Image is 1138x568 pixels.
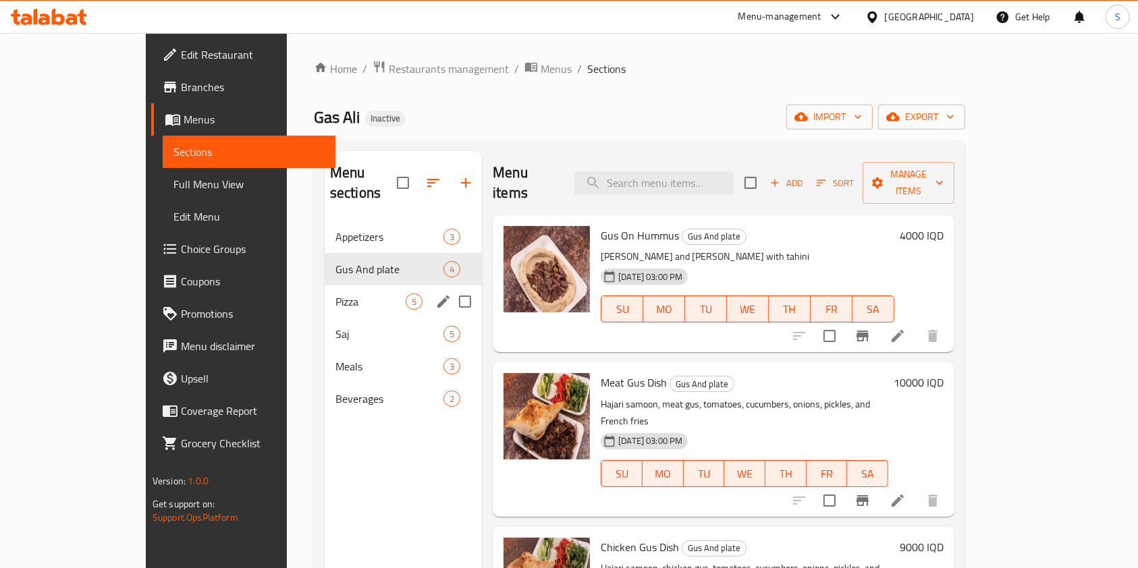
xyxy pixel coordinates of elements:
button: edit [433,291,454,312]
button: WE [727,295,769,322]
button: import [786,105,873,130]
span: Gas Ali [314,102,360,132]
span: Promotions [181,306,325,322]
span: Get support on: [153,495,215,513]
div: Beverages2 [325,382,482,415]
a: Support.OpsPlatform [153,509,238,526]
span: FR [816,300,847,319]
button: SA [852,295,894,322]
span: [DATE] 03:00 PM [613,434,688,447]
div: Pizza5edit [325,285,482,318]
span: Gus And plate [670,376,734,392]
span: Appetizers [335,229,443,245]
span: Branches [181,79,325,95]
span: Select to update [815,486,844,515]
span: Meals [335,358,443,374]
span: Manage items [873,166,944,200]
button: export [878,105,965,130]
span: WE [732,300,763,319]
span: Saj [335,326,443,342]
button: MO [643,460,684,487]
span: TH [774,300,805,319]
span: Sections [173,144,325,160]
span: 3 [444,231,460,244]
span: FR [812,464,842,484]
a: Full Menu View [163,168,336,200]
a: Promotions [151,297,336,330]
nav: breadcrumb [314,60,965,78]
span: TU [690,300,722,319]
img: Meat Gus Dish [504,373,590,459]
span: Menus [184,111,325,127]
a: Sections [163,136,336,168]
button: MO [643,295,685,322]
span: SA [852,464,883,484]
button: TH [765,460,807,487]
input: search [574,171,734,195]
button: TU [685,295,727,322]
p: Hajari samoon, meat gus, tomatoes, cucumbers, onions, pickles, and French fries [601,396,888,430]
button: Add [765,173,808,194]
div: Gus And plate [670,376,734,392]
span: Select section [736,169,765,197]
button: SU [601,295,643,322]
span: import [797,109,862,125]
button: Manage items [863,162,954,204]
span: Sections [587,61,626,77]
h2: Menu items [493,163,558,203]
a: Coverage Report [151,395,336,427]
a: Edit Restaurant [151,38,336,71]
span: Full Menu View [173,176,325,192]
span: Upsell [181,370,325,387]
span: 3 [444,360,460,373]
a: Grocery Checklist [151,427,336,459]
button: WE [724,460,765,487]
a: Upsell [151,362,336,395]
button: Branch-specific-item [846,320,879,352]
span: Coupons [181,273,325,289]
span: 5 [406,295,422,308]
span: Sort items [808,173,863,194]
button: delete [917,484,949,517]
div: Meals3 [325,350,482,382]
div: Menu-management [738,9,821,25]
span: 4 [444,263,460,276]
button: Branch-specific-item [846,484,879,517]
a: Menu disclaimer [151,330,336,362]
span: export [889,109,954,125]
span: Pizza [335,293,406,310]
button: SU [601,460,643,487]
span: Edit Menu [173,208,325,225]
span: Add item [765,173,808,194]
span: Gus On Hummus [601,225,679,246]
div: items [406,293,423,310]
span: S [1115,9,1120,24]
span: TU [689,464,720,484]
p: [PERSON_NAME] and [PERSON_NAME] with tahini [601,248,894,265]
button: Add section [450,167,482,199]
span: WE [730,464,760,484]
span: Restaurants management [389,61,509,77]
div: Gus And plate [682,540,747,557]
span: 5 [444,328,460,341]
span: Select to update [815,322,844,350]
a: Edit Menu [163,200,336,233]
div: Inactive [365,111,406,127]
h6: 10000 IQD [894,373,944,392]
nav: Menu sections [325,215,482,420]
a: Choice Groups [151,233,336,265]
span: Add [768,175,805,191]
span: Inactive [365,113,406,124]
a: Menus [524,60,572,78]
span: 1.0.0 [188,472,209,490]
span: Version: [153,472,186,490]
span: SU [607,464,637,484]
span: Meat Gus Dish [601,372,667,393]
div: Saj5 [325,318,482,350]
h2: Menu sections [330,163,397,203]
span: TH [771,464,801,484]
button: delete [917,320,949,352]
div: items [443,261,460,277]
span: Sort sections [417,167,450,199]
